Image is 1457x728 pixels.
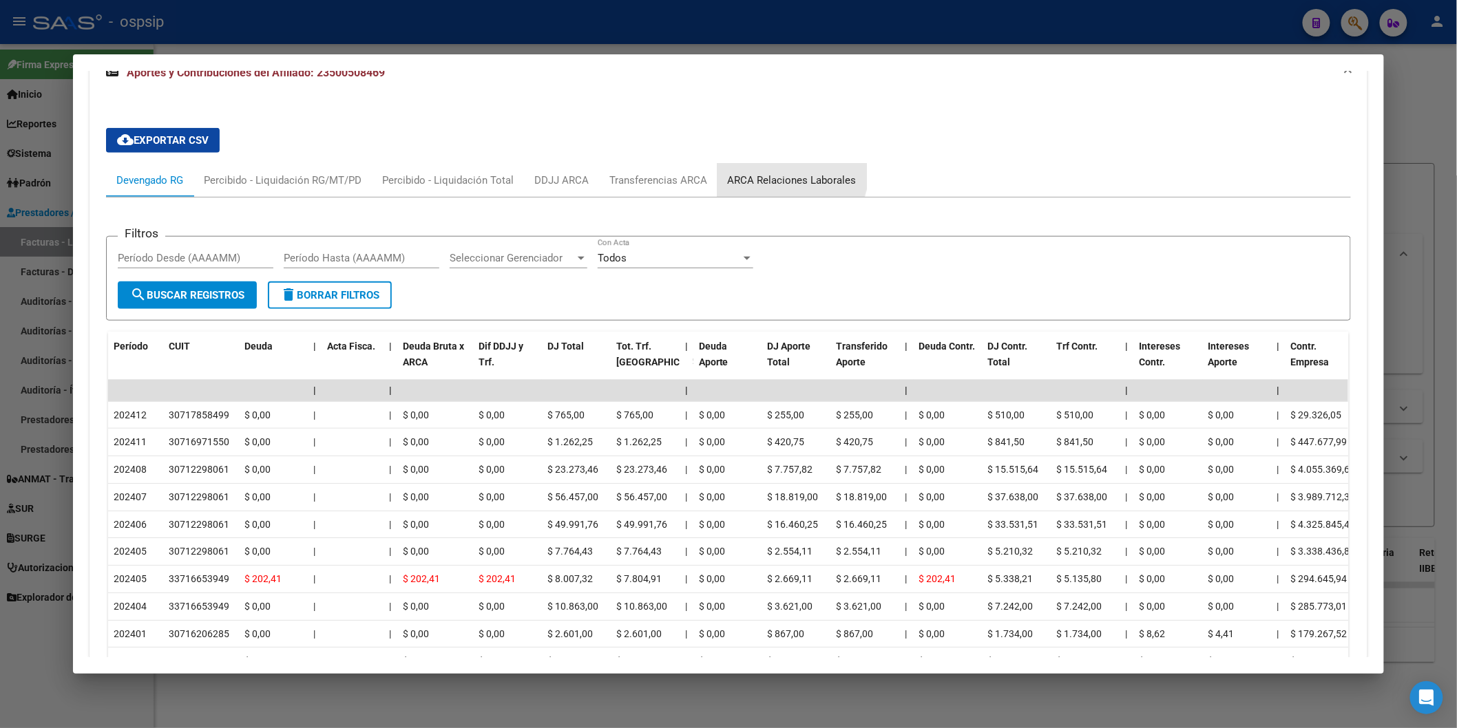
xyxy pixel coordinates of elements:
span: $ 0,00 [1208,436,1235,447]
span: | [389,436,391,447]
mat-icon: delete [280,286,297,303]
span: Aportes y Contribuciones del Afiliado: 23500508469 [127,66,385,79]
span: | [1126,385,1129,396]
span: $ 0,00 [1208,546,1235,557]
span: | [313,601,315,612]
span: | [313,546,315,557]
span: Deuda Bruta x ARCA [403,341,464,367]
button: Buscar Registros [118,281,257,309]
span: 202411 [114,436,147,447]
span: | [313,385,316,396]
span: $ 0,00 [919,491,945,502]
div: 30712298061 [169,489,229,505]
span: $ 37.638,00 [988,491,1039,502]
span: Exportar CSV [117,134,209,147]
span: $ 0,00 [244,628,271,639]
span: $ 841,50 [988,436,1025,447]
span: $ 0,00 [919,628,945,639]
datatable-header-cell: | [1120,332,1134,392]
span: | [685,519,687,530]
div: 33716653949 [169,599,229,614]
span: | [905,573,908,584]
span: $ 0,00 [1208,491,1235,502]
span: $ 2.601,00 [616,628,662,639]
span: Trf Contr. [1057,341,1098,352]
span: $ 255,00 [768,409,805,420]
span: | [905,341,908,352]
span: $ 33.531,51 [1057,519,1108,530]
span: | [905,546,908,557]
span: $ 2.554,11 [768,546,813,557]
span: $ 5.210,32 [1057,546,1102,557]
div: Transferencias ARCA [609,173,707,188]
span: $ 7.764,43 [547,546,593,557]
span: 202405 [114,546,147,557]
span: Buscar Registros [130,289,244,301]
span: $ 285.773,01 [1291,601,1348,612]
span: Acta Fisca. [327,341,375,352]
span: $ 0,00 [403,655,429,666]
span: | [685,341,688,352]
button: Borrar Filtros [268,281,392,309]
span: $ 1.734,00 [1057,628,1102,639]
span: $ 0,00 [699,655,725,666]
span: $ 1.734,00 [988,655,1034,666]
datatable-header-cell: DJ Contr. Total [983,332,1051,392]
datatable-header-cell: Deuda Bruta x ARCA [397,332,473,392]
span: | [1277,573,1279,584]
span: | [1126,519,1128,530]
span: Deuda Contr. [919,341,976,352]
span: | [685,385,688,396]
datatable-header-cell: | [900,332,914,392]
datatable-header-cell: | [308,332,322,392]
span: $ 0,00 [919,546,945,557]
span: $ 0,00 [403,546,429,557]
span: | [905,519,908,530]
span: | [389,546,391,557]
span: $ 867,00 [837,628,874,639]
button: Exportar CSV [106,128,220,153]
span: $ 0,00 [403,628,429,639]
span: $ 4.055.369,63 [1291,464,1356,475]
span: $ 37.638,00 [1057,491,1108,502]
span: Período [114,341,148,352]
span: | [1126,546,1128,557]
span: Tot. Trf. [GEOGRAPHIC_DATA] [616,341,710,367]
span: $ 0,00 [244,519,271,530]
span: $ 0,00 [403,601,429,612]
span: $ 0,00 [479,464,505,475]
span: $ 0,00 [1140,573,1166,584]
span: Deuda [244,341,273,352]
span: $ 841,50 [1057,436,1094,447]
span: $ 255,00 [837,409,874,420]
datatable-header-cell: Deuda Aporte [693,332,762,392]
span: $ 867,00 [837,655,874,666]
span: $ 0,00 [919,409,945,420]
span: $ 5.135,80 [1057,573,1102,584]
span: Deuda Aporte [699,341,728,367]
span: $ 10.863,00 [616,601,667,612]
span: $ 447.677,99 [1291,436,1348,447]
span: $ 7.242,00 [1057,601,1102,612]
span: | [905,436,908,447]
span: $ 0,00 [1208,573,1235,584]
div: ARCA Relaciones Laborales [728,173,857,188]
span: $ 0,00 [244,601,271,612]
span: $ 420,75 [768,436,805,447]
span: $ 0,00 [244,491,271,502]
span: $ 0,00 [699,491,725,502]
datatable-header-cell: | [1272,332,1286,392]
span: $ 56.457,00 [547,491,598,502]
span: $ 33.531,51 [988,519,1039,530]
span: DJ Total [547,341,584,352]
datatable-header-cell: Trf Contr. [1051,332,1120,392]
span: | [313,628,315,639]
span: $ 867,00 [768,628,805,639]
span: $ 0,00 [1140,436,1166,447]
span: $ 16.460,25 [837,519,888,530]
span: 202406 [114,519,147,530]
span: | [1277,519,1279,530]
span: | [905,464,908,475]
span: | [685,573,687,584]
span: $ 0,00 [479,546,505,557]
